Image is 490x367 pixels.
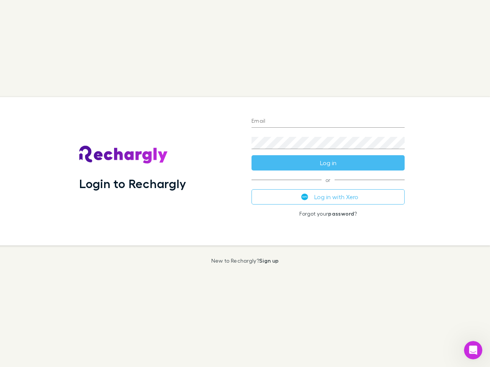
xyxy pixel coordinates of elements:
p: New to Rechargly? [211,258,279,264]
a: password [328,210,354,217]
a: Sign up [259,257,279,264]
button: Log in [252,155,405,171]
p: Forgot your ? [252,211,405,217]
h1: Login to Rechargly [79,176,186,191]
img: Xero's logo [301,193,308,200]
img: Rechargly's Logo [79,146,168,164]
button: Log in with Xero [252,189,405,205]
iframe: Intercom live chat [464,341,482,359]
